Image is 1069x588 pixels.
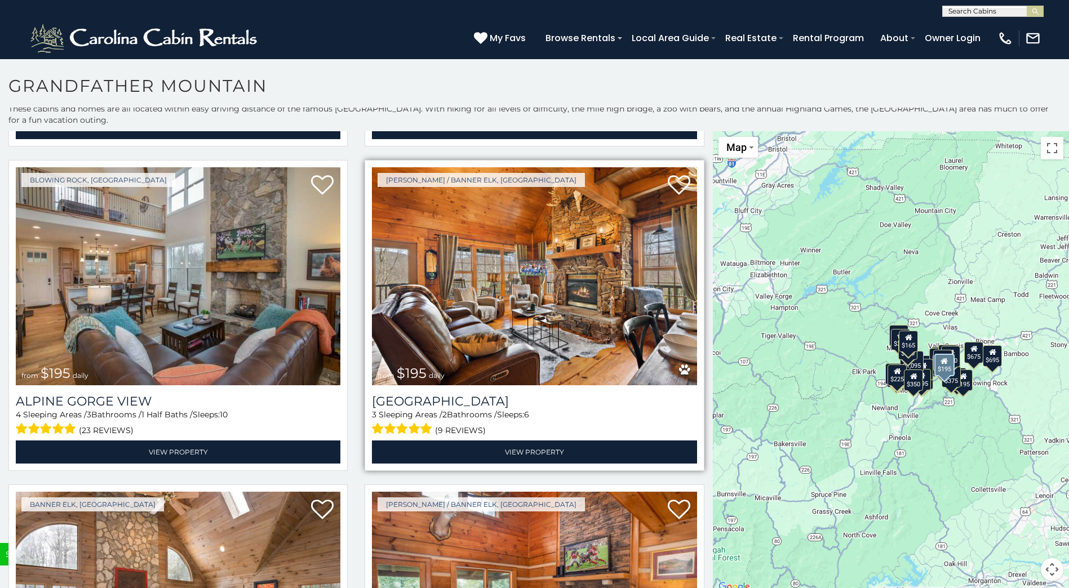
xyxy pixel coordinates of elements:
[378,497,585,511] a: [PERSON_NAME] / Banner Elk, [GEOGRAPHIC_DATA]
[474,31,529,46] a: My Favs
[1041,137,1063,159] button: Toggle fullscreen view
[79,423,134,438] span: (23 reviews)
[726,141,747,153] span: Map
[888,364,907,386] div: $225
[900,351,924,372] div: $1,095
[899,331,918,352] div: $165
[16,167,340,385] img: Alpine Gorge View
[16,409,340,438] div: Sleeping Areas / Bathrooms / Sleeps:
[889,325,908,346] div: $425
[668,174,690,198] a: Add to favorites
[16,440,340,464] a: View Property
[720,28,782,48] a: Real Estate
[372,440,697,464] a: View Property
[941,346,960,367] div: $190
[21,497,164,511] a: Banner Elk, [GEOGRAPHIC_DATA]
[885,363,904,385] div: $240
[904,369,923,391] div: $350
[524,409,529,420] span: 6
[73,371,88,380] span: daily
[435,423,486,438] span: (9 reviews)
[372,409,376,420] span: 3
[372,409,697,438] div: Sleeping Areas / Bathrooms / Sleeps:
[490,31,526,45] span: My Favs
[16,394,340,409] a: Alpine Gorge View
[1025,30,1041,46] img: mail-regular-white.png
[28,21,262,55] img: White-1-2.png
[932,354,951,376] div: $175
[372,167,697,385] img: Boulder Lodge
[997,30,1013,46] img: phone-regular-white.png
[983,345,1002,367] div: $695
[378,173,585,187] a: [PERSON_NAME] / Banner Elk, [GEOGRAPHIC_DATA]
[87,409,91,420] span: 3
[372,167,697,385] a: Boulder Lodge from $195 daily
[21,371,38,380] span: from
[964,342,983,363] div: $675
[372,394,697,409] a: [GEOGRAPHIC_DATA]
[787,28,870,48] a: Rental Program
[429,371,445,380] span: daily
[953,369,973,391] div: $195
[21,173,175,187] a: Blowing Rock, [GEOGRAPHIC_DATA]
[919,28,986,48] a: Owner Login
[397,365,427,381] span: $195
[16,409,21,420] span: 4
[540,28,621,48] a: Browse Rentals
[668,498,690,522] a: Add to favorites
[1041,558,1063,581] button: Map camera controls
[938,345,957,366] div: $485
[718,137,758,158] button: Change map style
[41,365,70,381] span: $195
[442,409,447,420] span: 2
[914,359,933,380] div: $436
[626,28,715,48] a: Local Area Guide
[934,354,954,376] div: $195
[875,28,914,48] a: About
[311,174,334,198] a: Add to favorites
[141,409,193,420] span: 1 Half Baths /
[16,167,340,385] a: Alpine Gorge View from $195 daily
[372,394,697,409] h3: Boulder Lodge
[311,498,334,522] a: Add to favorites
[220,409,228,420] span: 10
[378,371,394,380] span: from
[891,329,910,350] div: $300
[933,350,952,371] div: $199
[917,355,937,377] div: $305
[898,338,917,360] div: $300
[942,366,961,387] div: $375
